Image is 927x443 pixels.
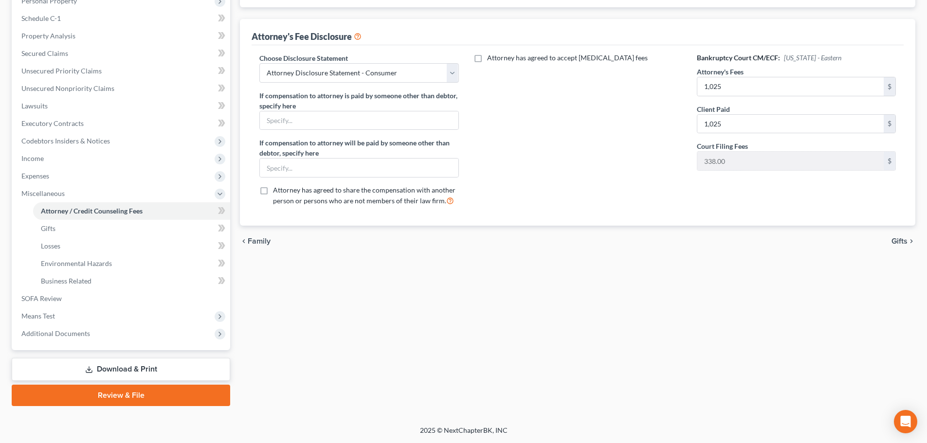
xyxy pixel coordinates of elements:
[252,31,362,42] div: Attorney's Fee Disclosure
[12,358,230,381] a: Download & Print
[41,277,91,285] span: Business Related
[784,53,841,62] span: [US_STATE] - Eastern
[14,62,230,80] a: Unsecured Priority Claims
[41,224,55,232] span: Gifts
[21,119,84,127] span: Executory Contracts
[697,141,748,151] label: Court Filing Fees
[697,77,884,96] input: 0.00
[21,154,44,162] span: Income
[21,189,65,197] span: Miscellaneous
[260,111,458,130] input: Specify...
[41,259,112,267] span: Environmental Hazards
[21,84,114,92] span: Unsecured Nonpriority Claims
[41,242,60,250] span: Losses
[21,329,90,337] span: Additional Documents
[260,159,458,177] input: Specify...
[14,115,230,132] a: Executory Contracts
[891,237,915,245] button: Gifts chevron_right
[248,237,271,245] span: Family
[21,102,48,110] span: Lawsuits
[487,53,648,62] span: Attorney has agreed to accept [MEDICAL_DATA] fees
[697,152,884,170] input: 0.00
[273,186,455,205] span: Attorney has agreed to share the compensation with another person or persons who are not members ...
[259,138,458,158] label: If compensation to attorney will be paid by someone other than debtor, specify here
[894,410,917,433] div: Open Intercom Messenger
[884,152,895,170] div: $
[41,207,143,215] span: Attorney / Credit Counseling Fees
[697,115,884,133] input: 0.00
[908,237,915,245] i: chevron_right
[21,172,49,180] span: Expenses
[891,237,908,245] span: Gifts
[21,312,55,320] span: Means Test
[697,104,730,114] label: Client Paid
[884,115,895,133] div: $
[33,272,230,290] a: Business Related
[33,220,230,237] a: Gifts
[21,137,110,145] span: Codebtors Insiders & Notices
[14,80,230,97] a: Unsecured Nonpriority Claims
[259,53,348,63] label: Choose Disclosure Statement
[21,49,68,57] span: Secured Claims
[33,202,230,220] a: Attorney / Credit Counseling Fees
[14,10,230,27] a: Schedule C-1
[697,67,744,77] label: Attorney's Fees
[259,90,458,111] label: If compensation to attorney is paid by someone other than debtor, specify here
[186,425,741,443] div: 2025 © NextChapterBK, INC
[33,255,230,272] a: Environmental Hazards
[21,32,75,40] span: Property Analysis
[14,97,230,115] a: Lawsuits
[240,237,248,245] i: chevron_left
[14,290,230,307] a: SOFA Review
[14,45,230,62] a: Secured Claims
[21,14,61,22] span: Schedule C-1
[21,67,102,75] span: Unsecured Priority Claims
[697,53,896,63] h6: Bankruptcy Court CM/ECF:
[21,294,62,302] span: SOFA Review
[884,77,895,96] div: $
[14,27,230,45] a: Property Analysis
[240,237,271,245] button: chevron_left Family
[12,385,230,406] a: Review & File
[33,237,230,255] a: Losses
